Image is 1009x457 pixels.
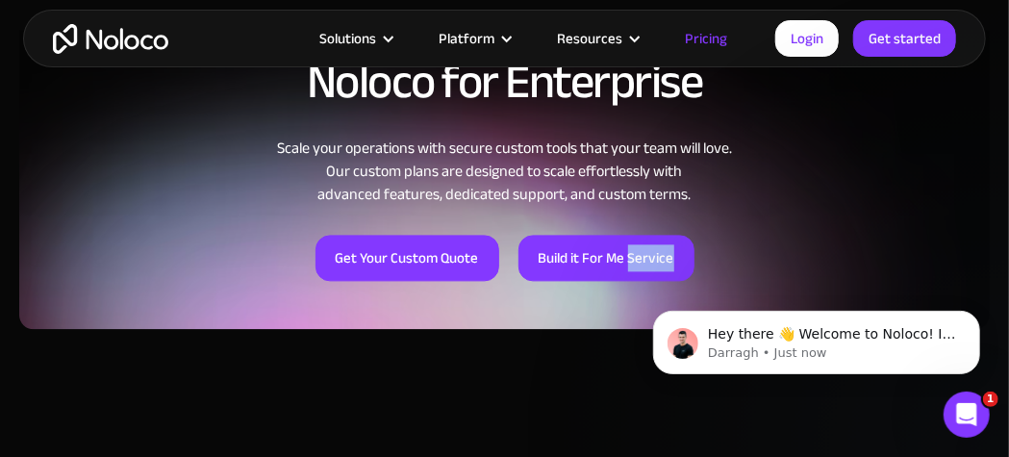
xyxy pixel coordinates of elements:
a: home [53,24,168,54]
div: Solutions [295,26,415,51]
a: Login [775,20,839,57]
h2: Noloco for Enterprise [19,56,990,108]
div: Solutions [319,26,376,51]
a: Build it For Me Service [518,235,694,281]
div: Platform [415,26,533,51]
a: Get Your Custom Quote [315,235,499,281]
div: Resources [533,26,661,51]
a: Get started [853,20,956,57]
div: Resources [557,26,622,51]
iframe: Intercom notifications message [624,270,1009,405]
a: Pricing [661,26,751,51]
div: Platform [439,26,494,51]
span: 1 [983,392,998,407]
div: Scale your operations with secure custom tools that your team will love. Our custom plans are des... [19,137,990,206]
iframe: Intercom live chat [944,392,990,438]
